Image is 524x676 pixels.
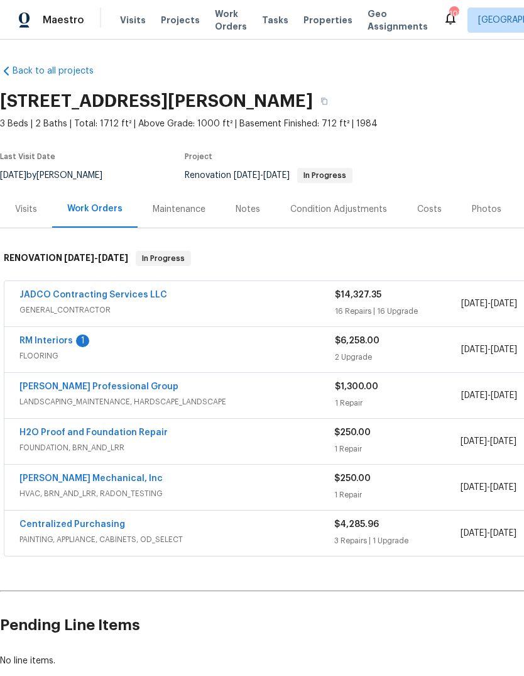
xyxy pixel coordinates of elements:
div: 3 Repairs | 1 Upgrade [334,535,460,547]
div: Condition Adjustments [290,203,387,216]
span: Visits [120,14,146,26]
div: Photos [472,203,501,216]
a: [PERSON_NAME] Mechanical, Inc [19,474,163,483]
span: - [461,481,516,494]
span: - [461,435,516,448]
div: 16 Repairs | 16 Upgrade [335,305,461,318]
span: [DATE] [461,299,488,308]
a: Centralized Purchasing [19,520,125,529]
span: - [461,343,517,356]
span: $1,300.00 [335,382,378,391]
a: H2O Proof and Foundation Repair [19,428,168,437]
span: $250.00 [334,428,371,437]
span: Geo Assignments [368,8,428,33]
span: [DATE] [491,345,517,354]
span: [DATE] [490,483,516,492]
span: FOUNDATION, BRN_AND_LRR [19,441,334,454]
span: [DATE] [491,391,517,400]
span: Maestro [43,14,84,26]
span: Projects [161,14,200,26]
span: In Progress [298,172,351,179]
a: JADCO Contracting Services LLC [19,291,167,299]
button: Copy Address [313,90,336,113]
span: [DATE] [64,253,94,262]
span: [DATE] [461,391,488,400]
span: FLOORING [19,350,335,362]
span: [DATE] [461,529,487,538]
span: [DATE] [461,483,487,492]
div: 108 [449,8,458,20]
div: 1 Repair [334,443,460,455]
span: $14,327.35 [335,291,381,299]
span: - [461,389,517,402]
span: $4,285.96 [334,520,379,529]
h6: RENOVATION [4,251,128,266]
span: - [461,527,516,540]
div: Notes [236,203,260,216]
span: Work Orders [215,8,247,33]
span: [DATE] [490,437,516,446]
div: 1 Repair [335,397,461,409]
span: [DATE] [491,299,517,308]
div: 2 Upgrade [335,351,461,363]
span: [DATE] [98,253,128,262]
div: Visits [15,203,37,216]
span: - [234,171,290,180]
div: Maintenance [153,203,205,216]
span: Project [185,153,212,160]
span: [DATE] [490,529,516,538]
span: [DATE] [263,171,290,180]
span: GENERAL_CONTRACTOR [19,304,335,316]
span: In Progress [137,252,190,265]
span: PAINTING, APPLIANCE, CABINETS, OD_SELECT [19,533,334,546]
span: Renovation [185,171,352,180]
div: 1 Repair [334,489,460,501]
span: [DATE] [461,345,488,354]
span: [DATE] [234,171,260,180]
div: Work Orders [67,202,123,215]
span: $250.00 [334,474,371,483]
span: Tasks [262,16,288,25]
span: - [461,297,517,310]
span: LANDSCAPING_MAINTENANCE, HARDSCAPE_LANDSCAPE [19,396,335,408]
span: HVAC, BRN_AND_LRR, RADON_TESTING [19,487,334,500]
div: 1 [76,335,89,347]
span: [DATE] [461,437,487,446]
span: $6,258.00 [335,336,379,345]
div: Costs [417,203,442,216]
span: - [64,253,128,262]
a: RM Interiors [19,336,73,345]
a: [PERSON_NAME] Professional Group [19,382,178,391]
span: Properties [303,14,352,26]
